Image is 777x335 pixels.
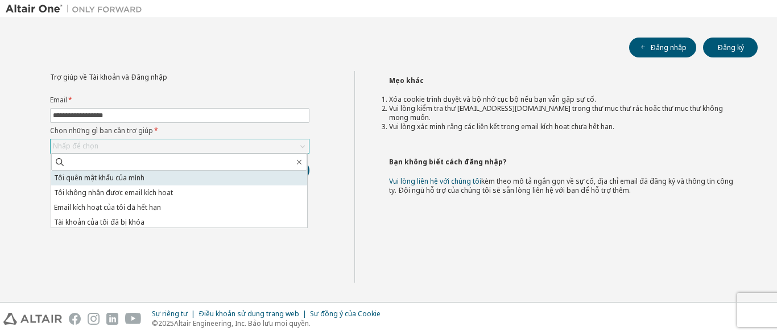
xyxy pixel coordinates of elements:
[389,104,723,122] font: Vui lòng kiểm tra thư [EMAIL_ADDRESS][DOMAIN_NAME] trong thư mục thư rác hoặc thư mục thư không m...
[389,176,733,195] font: kèm theo mô tả ngắn gọn về sự cố, địa chỉ email đã đăng ký và thông tin công ty. Đội ngũ hỗ trợ c...
[51,139,309,153] div: Nhấp để chọn
[650,43,687,52] font: Đăng nhập
[389,94,596,104] font: Xóa cookie trình duyệt và bộ nhớ cục bộ nếu bạn vẫn gặp sự cố.
[152,309,188,319] font: Sự riêng tư
[152,319,158,328] font: ©
[389,76,424,85] font: Mẹo khác
[54,173,144,183] font: Tôi quên mật khẩu của mình
[106,313,118,325] img: linkedin.svg
[629,38,696,57] button: Đăng nhập
[3,313,62,325] img: altair_logo.svg
[717,43,744,52] font: Đăng ký
[158,319,174,328] font: 2025
[389,157,506,167] font: Bạn không biết cách đăng nhập?
[125,313,142,325] img: youtube.svg
[50,72,167,82] font: Trợ giúp về Tài khoản và Đăng nhập
[703,38,758,57] button: Đăng ký
[69,313,81,325] img: facebook.svg
[174,319,311,328] font: Altair Engineering, Inc. Bảo lưu mọi quyền.
[199,309,299,319] font: Điều khoản sử dụng trang web
[88,313,100,325] img: instagram.svg
[50,95,67,105] font: Email
[310,309,381,319] font: Sự đồng ý của Cookie
[6,3,148,15] img: Altair One
[389,176,481,186] a: Vui lòng liên hệ với chúng tôi
[53,141,98,151] font: Nhấp để chọn
[389,122,614,131] font: Vui lòng xác minh rằng các liên kết trong email kích hoạt chưa hết hạn.
[50,126,153,135] font: Chọn những gì bạn cần trợ giúp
